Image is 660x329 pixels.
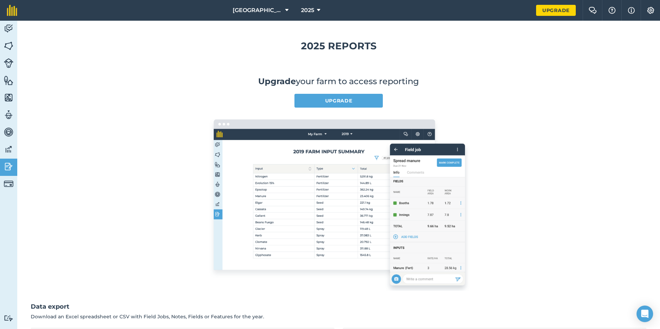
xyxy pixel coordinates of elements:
[294,94,383,108] a: Upgrade
[31,76,647,87] p: your farm to access reporting
[31,302,647,312] h2: Data export
[637,306,653,322] div: Open Intercom Messenger
[258,76,296,86] a: Upgrade
[301,6,314,14] span: 2025
[4,41,13,51] img: svg+xml;base64,PHN2ZyB4bWxucz0iaHR0cDovL3d3dy53My5vcmcvMjAwMC9zdmciIHdpZHRoPSI1NiIgaGVpZ2h0PSI2MC...
[628,6,635,14] img: svg+xml;base64,PHN2ZyB4bWxucz0iaHR0cDovL3d3dy53My5vcmcvMjAwMC9zdmciIHdpZHRoPSIxNyIgaGVpZ2h0PSIxNy...
[233,6,282,14] span: [GEOGRAPHIC_DATA]
[4,110,13,120] img: svg+xml;base64,PD94bWwgdmVyc2lvbj0iMS4wIiBlbmNvZGluZz0idXRmLTgiPz4KPCEtLSBHZW5lcmF0b3I6IEFkb2JlIE...
[4,127,13,137] img: svg+xml;base64,PD94bWwgdmVyc2lvbj0iMS4wIiBlbmNvZGluZz0idXRmLTgiPz4KPCEtLSBHZW5lcmF0b3I6IEFkb2JlIE...
[7,5,17,16] img: fieldmargin Logo
[608,7,616,14] img: A question mark icon
[4,179,13,189] img: svg+xml;base64,PD94bWwgdmVyc2lvbj0iMS4wIiBlbmNvZGluZz0idXRmLTgiPz4KPCEtLSBHZW5lcmF0b3I6IEFkb2JlIE...
[4,315,13,321] img: svg+xml;base64,PD94bWwgdmVyc2lvbj0iMS4wIiBlbmNvZGluZz0idXRmLTgiPz4KPCEtLSBHZW5lcmF0b3I6IEFkb2JlIE...
[206,114,471,291] img: Screenshot of reporting in fieldmargin
[4,23,13,34] img: svg+xml;base64,PD94bWwgdmVyc2lvbj0iMS4wIiBlbmNvZGluZz0idXRmLTgiPz4KPCEtLSBHZW5lcmF0b3I6IEFkb2JlIE...
[4,144,13,154] img: svg+xml;base64,PD94bWwgdmVyc2lvbj0iMS4wIiBlbmNvZGluZz0idXRmLTgiPz4KPCEtLSBHZW5lcmF0b3I6IEFkb2JlIE...
[31,313,647,320] p: Download an Excel spreadsheet or CSV with Field Jobs, Notes, Fields or Features for the year.
[4,92,13,103] img: svg+xml;base64,PHN2ZyB4bWxucz0iaHR0cDovL3d3dy53My5vcmcvMjAwMC9zdmciIHdpZHRoPSI1NiIgaGVpZ2h0PSI2MC...
[589,7,597,14] img: Two speech bubbles overlapping with the left bubble in the forefront
[4,75,13,86] img: svg+xml;base64,PHN2ZyB4bWxucz0iaHR0cDovL3d3dy53My5vcmcvMjAwMC9zdmciIHdpZHRoPSI1NiIgaGVpZ2h0PSI2MC...
[28,38,649,54] h1: 2025 Reports
[4,58,13,68] img: svg+xml;base64,PD94bWwgdmVyc2lvbj0iMS4wIiBlbmNvZGluZz0idXRmLTgiPz4KPCEtLSBHZW5lcmF0b3I6IEFkb2JlIE...
[536,5,576,16] a: Upgrade
[647,7,655,14] img: A cog icon
[4,161,13,172] img: svg+xml;base64,PD94bWwgdmVyc2lvbj0iMS4wIiBlbmNvZGluZz0idXRmLTgiPz4KPCEtLSBHZW5lcmF0b3I6IEFkb2JlIE...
